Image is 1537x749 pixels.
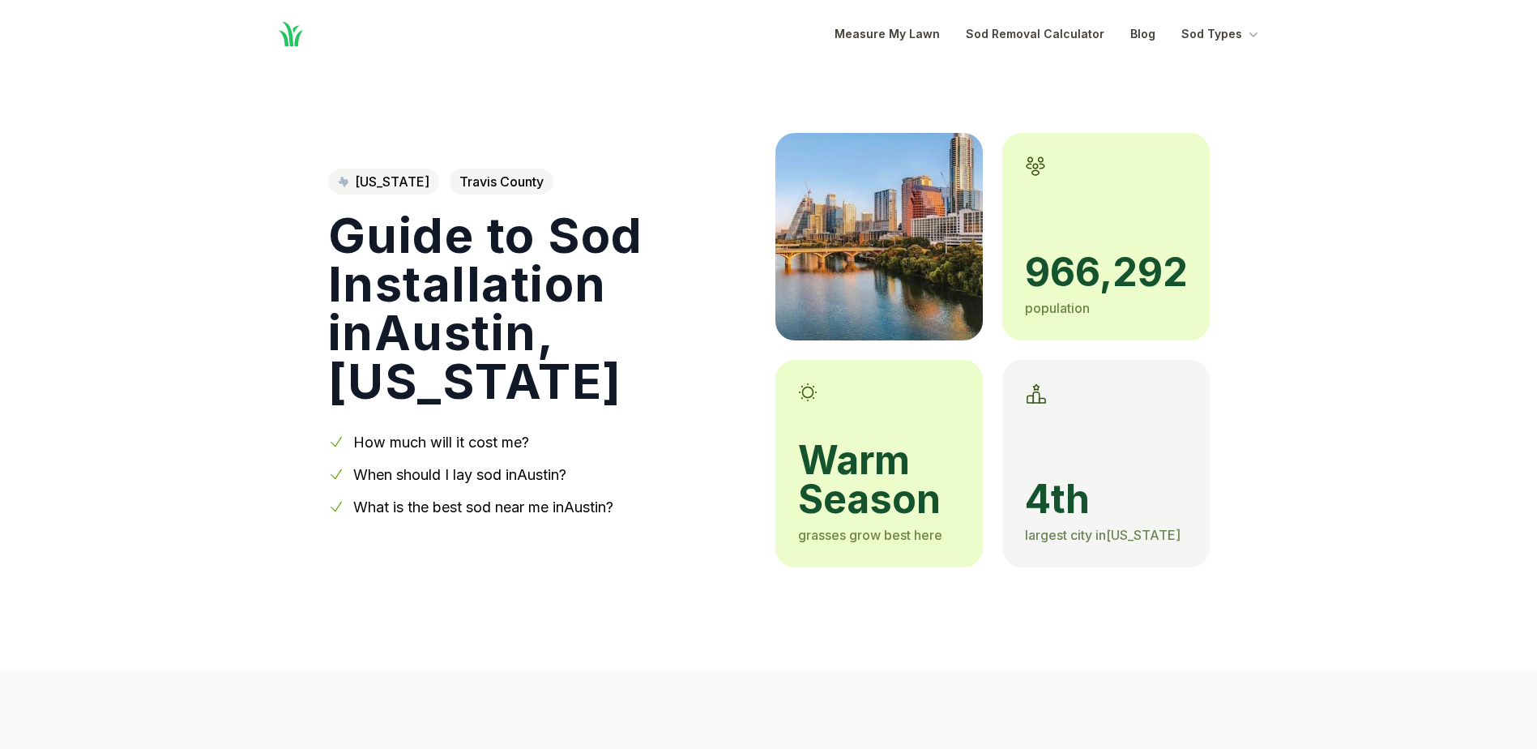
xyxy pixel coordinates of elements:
[1025,300,1090,316] span: population
[1025,480,1187,519] span: 4th
[966,24,1104,44] a: Sod Removal Calculator
[338,177,348,186] img: Texas state outline
[328,169,439,195] a: [US_STATE]
[353,434,529,451] a: How much will it cost me?
[328,211,749,405] h1: Guide to Sod Installation in Austin , [US_STATE]
[798,527,942,543] span: grasses grow best here
[835,24,940,44] a: Measure My Lawn
[450,169,553,195] span: Travis County
[1181,24,1262,44] button: Sod Types
[353,466,566,483] a: When should I lay sod inAustin?
[1025,527,1181,543] span: largest city in [US_STATE]
[798,441,960,519] span: warm season
[1025,253,1187,292] span: 966,292
[1130,24,1155,44] a: Blog
[775,133,983,340] img: A picture of Austin
[353,499,613,516] a: What is the best sod near me inAustin?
